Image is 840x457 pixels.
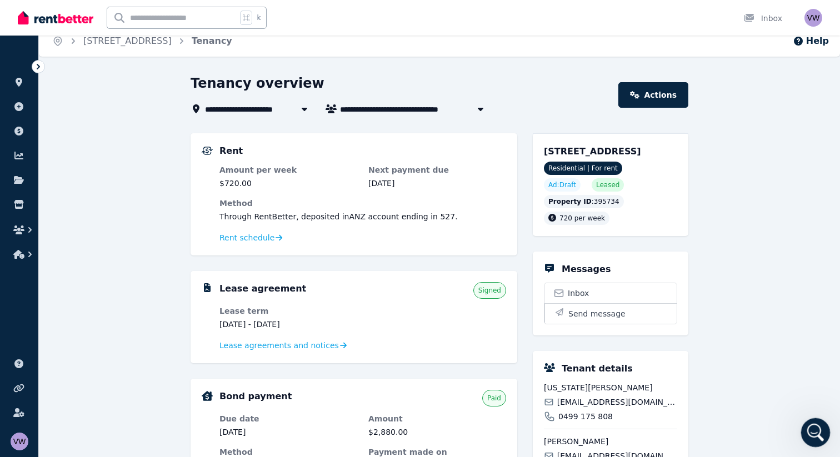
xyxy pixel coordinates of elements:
[793,34,829,48] button: Help
[544,382,677,393] span: [US_STATE][PERSON_NAME]
[32,6,49,24] img: Profile image for The RentBetter Team
[219,232,283,243] a: Rent schedule
[801,418,831,448] iframe: Intercom live chat
[544,162,622,175] span: Residential | For rent
[18,9,93,26] img: RentBetter
[368,164,506,175] dt: Next payment due
[26,125,204,135] li: Navigate to Properties → Tenancy setup
[191,359,208,377] button: Send a message…
[195,4,215,24] div: Close
[148,139,164,148] b: 'No'
[557,396,677,408] span: [EMAIL_ADDRESS][DOMAIN_NAME]
[219,144,243,158] h5: Rent
[28,292,37,300] a: Source reference 9789763:
[93,160,102,169] a: Source reference 5610217:
[219,413,357,424] dt: Due date
[562,362,633,375] h5: Tenant details
[568,308,626,319] span: Send message
[568,288,589,299] span: Inbox
[202,147,213,155] img: Rental Payments
[9,340,213,359] textarea: Message…
[257,13,261,22] span: k
[7,4,28,26] button: go back
[191,74,324,92] h1: Tenancy overview
[368,178,506,189] dd: [DATE]
[478,286,501,295] span: Signed
[18,109,116,118] b: During tenancy setup:
[219,164,357,175] dt: Amount per week
[618,82,688,108] a: Actions
[202,391,213,401] img: Bond Details
[562,263,611,276] h5: Messages
[11,433,28,450] img: Victoria Whitbread
[174,4,195,26] button: Home
[18,199,109,208] b: Managing payments:
[18,305,204,327] div: This setup requires more manual work but gives you direct control over rent collection.
[219,319,357,330] dd: [DATE] - [DATE]
[26,138,204,169] li: In the Payments section, select when asked "Do you want RentBetter to collect the rent payments?"
[26,214,204,245] li: You'll need to manually track payments and mark each one as paid on your payments page
[368,413,506,424] dt: Amount
[83,36,172,46] a: [STREET_ADDRESS]
[544,283,677,303] a: Inbox
[544,436,677,447] span: [PERSON_NAME]
[18,81,204,103] div: To set up payments outside of our platform so tenants pay you directly:
[74,184,83,193] a: Source reference 9616334:
[40,31,213,66] div: sorry the account for my tenants to pay me drect instead of via rentbetter
[548,180,576,189] span: Ad: Draft
[192,36,232,46] a: Tenancy
[219,340,347,351] a: Lease agreements and notices
[219,232,274,243] span: Rent schedule
[49,37,204,59] div: sorry the account for my tenants to pay me drect instead of via rentbetter
[368,426,506,438] dd: $2,880.00
[17,364,26,373] button: Emoji picker
[219,340,339,351] span: Lease agreements and notices
[54,11,147,19] h1: The RentBetter Team
[558,411,613,422] span: 0499 175 808
[544,195,624,208] div: : 395734
[9,31,213,74] div: Victoria says…
[9,335,94,360] div: Was that helpful?
[26,248,204,300] li: Tenants can also make direct payments to your account and you mark them as paid, or they can log ...
[743,13,782,24] div: Inbox
[219,178,357,189] dd: $720.00
[219,305,357,317] dt: Lease term
[26,172,204,193] li: Provide your direct bank account details to your tenant
[39,26,246,57] nav: Breadcrumb
[487,394,501,403] span: Paid
[9,74,213,334] div: To set up payments outside of our platform so tenants pay you directly:During tenancy setup:Navig...
[9,335,213,384] div: The RentBetter Team says…
[35,364,44,373] button: Gif picker
[219,212,458,221] span: Through RentBetter , deposited in ANZ account ending in 527 .
[219,426,357,438] dd: [DATE]
[804,9,822,27] img: Victoria Whitbread
[219,390,292,403] h5: Bond payment
[544,303,677,324] button: Send message
[219,198,506,209] dt: Method
[544,146,641,157] span: [STREET_ADDRESS]
[548,197,592,206] span: Property ID
[9,74,213,335] div: The RentBetter Team says…
[53,364,62,373] button: Upload attachment
[559,214,605,222] span: 720 per week
[596,180,619,189] span: Leased
[219,282,306,295] h5: Lease agreement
